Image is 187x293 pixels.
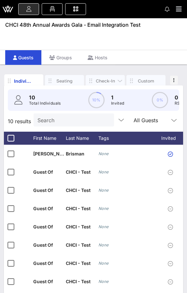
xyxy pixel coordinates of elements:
i: None [98,206,109,211]
p: 1 [111,94,124,101]
span: CHCI - Test [66,169,91,175]
div: Seating [55,78,74,84]
span: Guest Of [33,169,53,175]
span: CHCI - Test [66,242,91,248]
i: None [98,242,109,247]
div: Guests [5,50,41,65]
i: None [98,151,109,156]
span: 10 results [8,117,31,125]
span: Guest Of [33,260,53,266]
span: CHCI - Test [66,260,91,266]
div: All Guests [134,117,158,123]
span: Brisman [66,151,84,156]
div: Individuals [14,78,34,84]
div: Last Name [66,132,98,145]
span: Guest Of [33,242,53,248]
span: Guest Of [33,187,53,193]
div: All Guests [130,113,182,126]
p: 10 [29,94,61,101]
i: None [98,224,109,229]
i: None [98,169,109,174]
span: Guest Of [33,206,53,211]
i: None [98,279,109,284]
div: Tags [98,132,154,145]
i: None [98,261,109,266]
div: First Name [33,132,66,145]
span: Guest Of [33,279,53,284]
span: CHCI 48th Annual Awards Gala - Email Integration Test [5,21,140,29]
span: Guest Of [33,224,53,229]
p: Invited [111,100,124,107]
span: CHCI - Test [66,224,91,229]
i: None [98,188,109,193]
span: [PERSON_NAME] [33,151,72,156]
div: Groups [41,50,80,65]
span: CHCI - Test [66,279,91,284]
p: Total Individuals [29,100,61,107]
span: CHCI - Test [66,206,91,211]
div: Hosts [80,50,115,65]
span: CHCI - Test [66,187,91,193]
div: Custom [136,78,156,84]
div: Check-In [95,78,115,84]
